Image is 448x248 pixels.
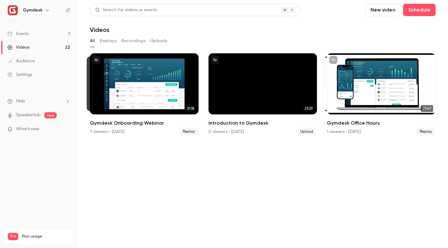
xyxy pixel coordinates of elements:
[329,56,337,64] button: unpublished
[23,7,42,13] h6: Gymdesk
[95,7,157,13] div: Search for videos or events
[16,98,25,104] span: Help
[7,72,32,78] div: Settings
[327,119,436,127] h2: Gymdesk Office Hours
[327,53,436,135] a: 29:4729:47Gymdesk Office Hours1 viewers • [DATE]Replay
[16,126,39,132] span: What's new
[100,36,116,46] button: Replays
[90,53,199,135] a: 31:1831:18Gymdesk Onboarding Webinar7 viewers • [DATE]Replay
[209,119,317,127] h2: Introduction to Gymdesk
[209,53,317,135] a: 27:29Introduction to Gymdesk0 viewers • [DATE]Upload
[303,105,314,112] span: 27:29
[185,105,196,112] span: 31:18
[22,234,70,239] span: Plan usage
[7,44,29,51] div: Videos
[7,58,35,64] div: Audience
[150,36,168,46] button: Uploads
[365,4,401,16] button: New video
[8,233,18,240] span: Pro
[209,53,317,135] li: Introduction to Gymdesk
[90,129,125,135] div: 7 viewers • [DATE]
[121,36,145,46] button: Recordings
[16,112,41,118] a: SpeakerHub
[179,128,199,135] span: Replay
[90,4,436,244] section: Videos
[90,26,109,33] h1: Videos
[403,4,436,16] button: Schedule
[8,5,18,15] img: Gymdesk
[327,129,361,135] div: 1 viewers • [DATE]
[90,36,95,46] button: All
[209,129,244,135] div: 0 viewers • [DATE]
[90,119,199,127] h2: Gymdesk Onboarding Webinar
[90,53,436,135] ul: Videos
[92,56,100,64] button: unpublished
[327,53,436,135] li: Gymdesk Office Hours
[296,128,317,135] span: Upload
[63,126,70,132] iframe: Noticeable Trigger
[7,31,29,37] div: Events
[421,105,433,112] span: 29:47
[211,56,219,64] button: unpublished
[416,128,436,135] span: Replay
[90,53,199,135] li: Gymdesk Onboarding Webinar
[7,98,70,104] li: help-dropdown-opener
[44,112,57,118] span: new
